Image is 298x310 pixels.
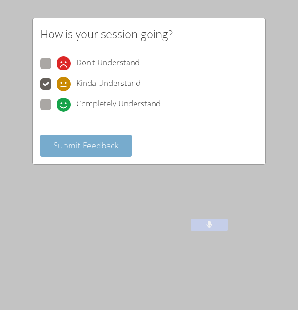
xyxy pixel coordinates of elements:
span: Don't Understand [76,56,140,70]
span: Kinda Understand [76,77,141,91]
span: Completely Understand [76,98,161,112]
span: Submit Feedback [53,140,119,151]
h2: How is your session going? [40,26,173,42]
button: Submit Feedback [40,135,132,157]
